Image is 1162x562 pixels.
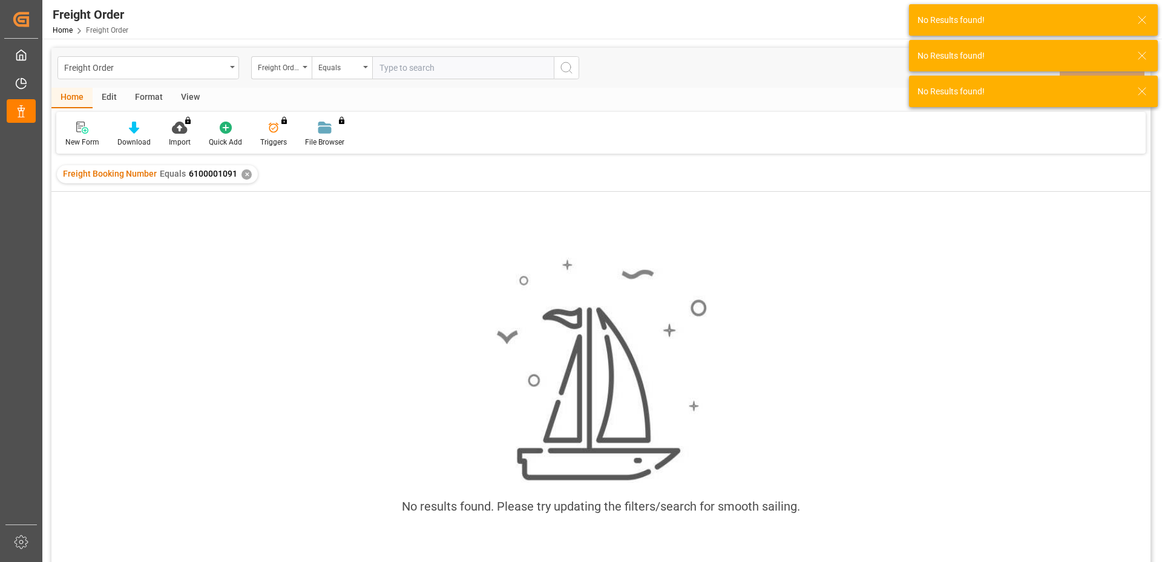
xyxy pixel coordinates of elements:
[258,59,299,73] div: Freight Order Number
[65,137,99,148] div: New Form
[117,137,151,148] div: Download
[318,59,359,73] div: Equals
[372,56,554,79] input: Type to search
[189,169,237,178] span: 6100001091
[126,88,172,108] div: Format
[554,56,579,79] button: search button
[93,88,126,108] div: Edit
[917,50,1126,62] div: No Results found!
[495,258,707,483] img: smooth_sailing.jpeg
[312,56,372,79] button: open menu
[917,14,1126,27] div: No Results found!
[63,169,157,178] span: Freight Booking Number
[172,88,209,108] div: View
[251,56,312,79] button: open menu
[241,169,252,180] div: ✕
[51,88,93,108] div: Home
[64,59,226,74] div: Freight Order
[917,85,1126,98] div: No Results found!
[160,169,186,178] span: Equals
[209,137,242,148] div: Quick Add
[53,26,73,34] a: Home
[53,5,128,24] div: Freight Order
[57,56,239,79] button: open menu
[402,497,800,515] div: No results found. Please try updating the filters/search for smooth sailing.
